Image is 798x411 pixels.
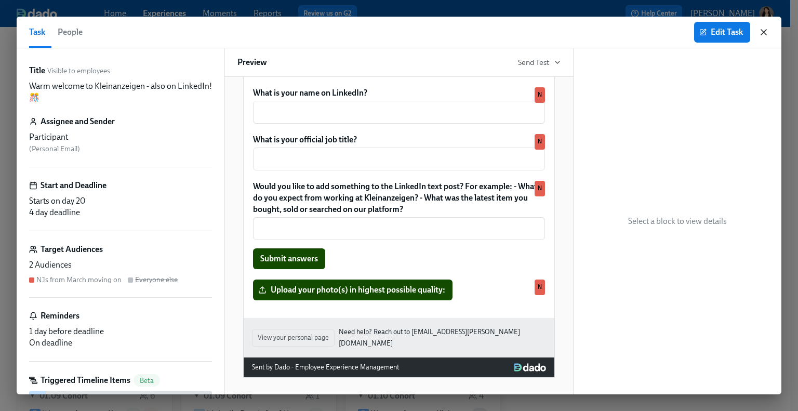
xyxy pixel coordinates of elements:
[135,275,178,285] div: Everyone else
[29,326,212,337] div: 1 day before deadline
[58,25,83,39] span: People
[29,259,212,271] div: 2 Audiences
[694,22,750,43] button: Edit Task
[339,326,546,349] a: Need help? Reach out to [EMAIL_ADDRESS][PERSON_NAME][DOMAIN_NAME]
[36,275,122,285] div: NJs from March moving on
[701,27,743,37] span: Edit Task
[252,362,399,373] div: Sent by Dado - Employee Experience Management
[41,116,115,127] h6: Assignee and Sender
[29,65,45,76] label: Title
[514,363,546,372] img: Dado
[518,57,561,68] button: Send Test
[134,377,160,385] span: Beta
[29,207,80,217] span: 4 day deadline
[29,131,212,143] div: Participant
[258,333,329,343] span: View your personal page
[47,66,110,76] span: Visible to employees
[237,57,267,68] h6: Preview
[535,280,545,295] div: Used by NJs from March moving on audience
[535,181,545,196] div: Used by NJs from March moving on audience
[535,87,545,103] div: Used by NJs from March moving on audience
[29,25,45,39] span: Task
[29,337,212,349] div: On deadline
[29,81,212,103] p: Warm welcome to Kleinanzeigen - also on LinkedIn! 🎊
[41,310,79,322] h6: Reminders
[29,195,212,207] div: Starts on day 20
[535,134,545,150] div: Used by NJs from March moving on audience
[252,279,546,301] div: Upload your photo(s) in highest possible quality:N
[41,375,130,386] h6: Triggered Timeline Items
[252,86,546,125] div: What is your name on LinkedIn?N
[252,180,546,270] div: Would you like to add something to the LinkedIn text post? For example: - What do you expect from...
[41,244,103,255] h6: Target Audiences
[41,180,107,191] h6: Start and Deadline
[29,144,80,153] span: ( Personal Email )
[574,48,781,394] div: Select a block to view details
[252,329,335,347] button: View your personal page
[252,133,546,171] div: What is your official job title?N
